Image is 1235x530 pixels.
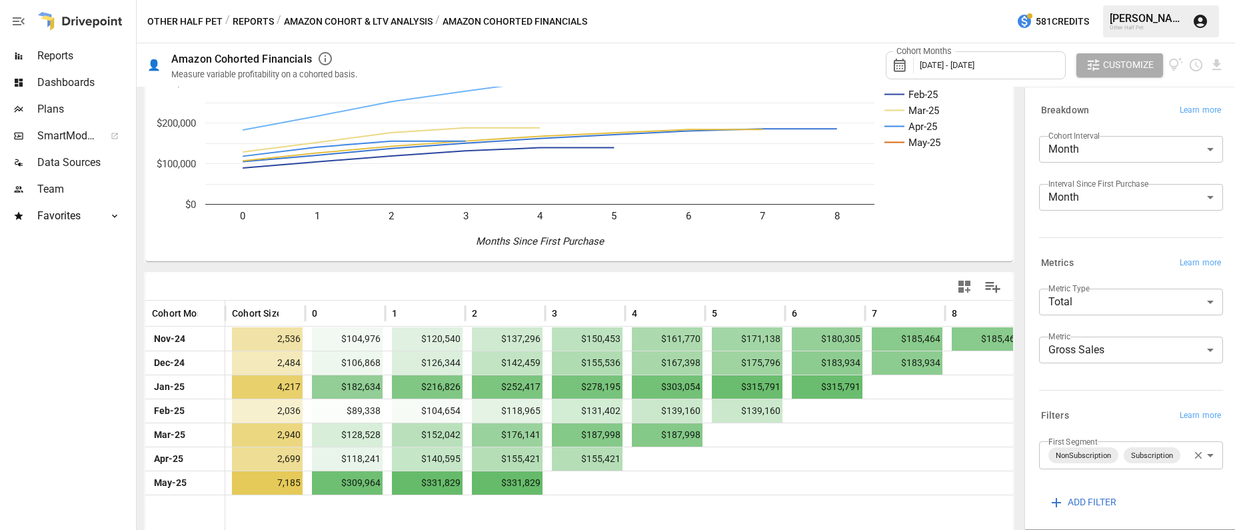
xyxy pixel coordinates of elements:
[1180,409,1221,423] span: Learn more
[240,210,245,222] text: 0
[319,304,337,323] button: Sort
[552,447,622,471] span: $155,421
[552,351,622,375] span: $155,536
[559,304,577,323] button: Sort
[171,69,357,79] div: Measure variable profitability on a cohorted basis.
[908,121,937,133] text: Apr-25
[1180,257,1221,270] span: Learn more
[908,105,939,117] text: Mar-25
[1039,289,1223,315] div: Total
[1068,494,1116,511] span: ADD FILTER
[552,399,622,423] span: $131,402
[872,351,942,375] span: $183,934
[1048,436,1098,447] label: First Segment
[632,351,702,375] span: $167,398
[958,304,977,323] button: Sort
[1041,409,1069,423] h6: Filters
[472,447,543,471] span: $155,421
[552,375,622,399] span: $278,195
[392,399,463,423] span: $104,654
[37,48,133,64] span: Reports
[472,423,543,447] span: $176,141
[232,399,303,423] span: 2,036
[712,307,717,320] span: 5
[872,327,942,351] span: $185,464
[37,101,133,117] span: Plans
[908,89,938,101] text: Feb-25
[552,327,622,351] span: $150,453
[392,423,463,447] span: $152,042
[792,327,862,351] span: $180,305
[1041,103,1089,118] h6: Breakdown
[472,375,543,399] span: $252,417
[712,351,782,375] span: $175,796
[152,447,185,471] span: Apr-25
[792,351,862,375] span: $183,934
[147,59,161,71] div: 👤
[760,210,765,222] text: 7
[472,307,477,320] span: 2
[632,307,637,320] span: 4
[712,399,782,423] span: $139,160
[1048,178,1148,189] label: Interval Since First Purchase
[232,351,303,375] span: 2,484
[312,471,383,495] span: $309,964
[392,307,397,320] span: 1
[712,375,782,399] span: $315,791
[472,327,543,351] span: $137,296
[1041,256,1074,271] h6: Metrics
[632,423,702,447] span: $187,998
[233,13,274,30] button: Reports
[232,447,303,471] span: 2,699
[712,327,782,351] span: $171,138
[280,304,299,323] button: Sort
[463,210,469,222] text: 3
[872,307,877,320] span: 7
[157,158,196,170] text: $100,000
[834,210,840,222] text: 8
[312,351,383,375] span: $106,868
[315,210,320,222] text: 1
[472,399,543,423] span: $118,965
[145,21,1003,261] div: A chart.
[392,375,463,399] span: $216,826
[312,327,383,351] span: $104,976
[152,307,211,320] span: Cohort Month
[632,375,702,399] span: $303,054
[1076,53,1163,77] button: Customize
[232,307,282,320] span: Cohort Size
[392,447,463,471] span: $140,595
[908,137,940,149] text: May-25
[792,375,862,399] span: $315,791
[1168,53,1184,77] button: View documentation
[392,327,463,351] span: $120,540
[476,235,605,247] text: Months Since First Purchase
[537,210,543,222] text: 4
[232,375,303,399] span: 4,217
[152,375,187,399] span: Jan-25
[1039,337,1223,363] div: Gross Sales
[632,327,702,351] span: $161,770
[147,13,223,30] button: Other Half Pet
[389,210,394,222] text: 2
[37,208,96,224] span: Favorites
[199,304,218,323] button: Sort
[479,304,497,323] button: Sort
[1039,491,1126,515] button: ADD FILTER
[718,304,737,323] button: Sort
[152,399,187,423] span: Feb-25
[878,304,897,323] button: Sort
[1188,57,1204,73] button: Schedule report
[1036,13,1089,30] span: 581 Credits
[1209,57,1224,73] button: Download report
[638,304,657,323] button: Sort
[1180,104,1221,117] span: Learn more
[1048,130,1100,141] label: Cohort Interval
[185,199,196,211] text: $0
[392,471,463,495] span: $331,829
[1110,25,1184,31] div: Other Half Pet
[37,128,96,144] span: SmartModel
[399,304,417,323] button: Sort
[284,13,433,30] button: Amazon Cohort & LTV Analysis
[95,126,105,143] span: ™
